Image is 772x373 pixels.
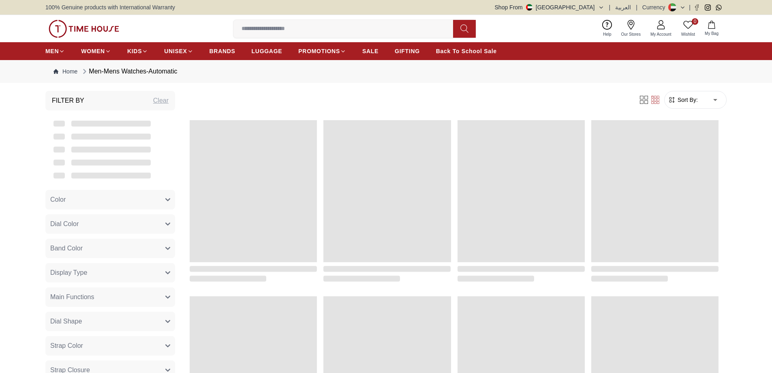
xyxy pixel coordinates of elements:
a: PROMOTIONS [298,44,346,58]
a: UNISEX [164,44,193,58]
span: Color [50,195,66,205]
a: Our Stores [616,18,646,39]
button: Main Functions [45,287,175,307]
span: Wishlist [678,31,698,37]
span: Dial Shape [50,317,82,326]
span: Help [600,31,615,37]
button: Strap Color [45,336,175,356]
span: Sort By: [676,96,698,104]
span: GIFTING [395,47,420,55]
button: Dial Shape [45,312,175,331]
span: LUGGAGE [252,47,282,55]
span: My Account [647,31,675,37]
span: WOMEN [81,47,105,55]
span: 100% Genuine products with International Warranty [45,3,175,11]
button: My Bag [700,19,723,38]
span: 0 [692,18,698,25]
a: Facebook [694,4,700,11]
a: MEN [45,44,65,58]
nav: Breadcrumb [45,60,727,83]
a: Back To School Sale [436,44,497,58]
span: Band Color [50,244,83,253]
div: Men-Mens Watches-Automatic [81,67,177,76]
span: Main Functions [50,292,94,302]
span: | [689,3,691,11]
img: ... [49,20,119,38]
span: KIDS [127,47,142,55]
button: Display Type [45,263,175,282]
span: SALE [362,47,379,55]
span: Back To School Sale [436,47,497,55]
span: Our Stores [618,31,644,37]
span: | [609,3,611,11]
span: | [636,3,637,11]
button: Color [45,190,175,209]
button: Dial Color [45,214,175,234]
img: United Arab Emirates [526,4,532,11]
button: Shop From[GEOGRAPHIC_DATA] [495,3,604,11]
a: BRANDS [210,44,235,58]
a: Help [598,18,616,39]
button: Band Color [45,239,175,258]
span: BRANDS [210,47,235,55]
span: Strap Color [50,341,83,351]
a: Home [53,67,77,75]
a: KIDS [127,44,148,58]
div: Clear [153,96,169,106]
span: UNISEX [164,47,187,55]
a: Instagram [705,4,711,11]
span: PROMOTIONS [298,47,340,55]
h3: Filter By [52,96,84,106]
span: MEN [45,47,59,55]
button: العربية [615,3,631,11]
a: 0Wishlist [676,18,700,39]
span: My Bag [701,30,722,37]
button: Sort By: [668,96,698,104]
a: GIFTING [395,44,420,58]
a: LUGGAGE [252,44,282,58]
a: SALE [362,44,379,58]
span: Display Type [50,268,87,278]
a: WOMEN [81,44,111,58]
a: Whatsapp [716,4,722,11]
span: Dial Color [50,219,79,229]
div: Currency [642,3,669,11]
